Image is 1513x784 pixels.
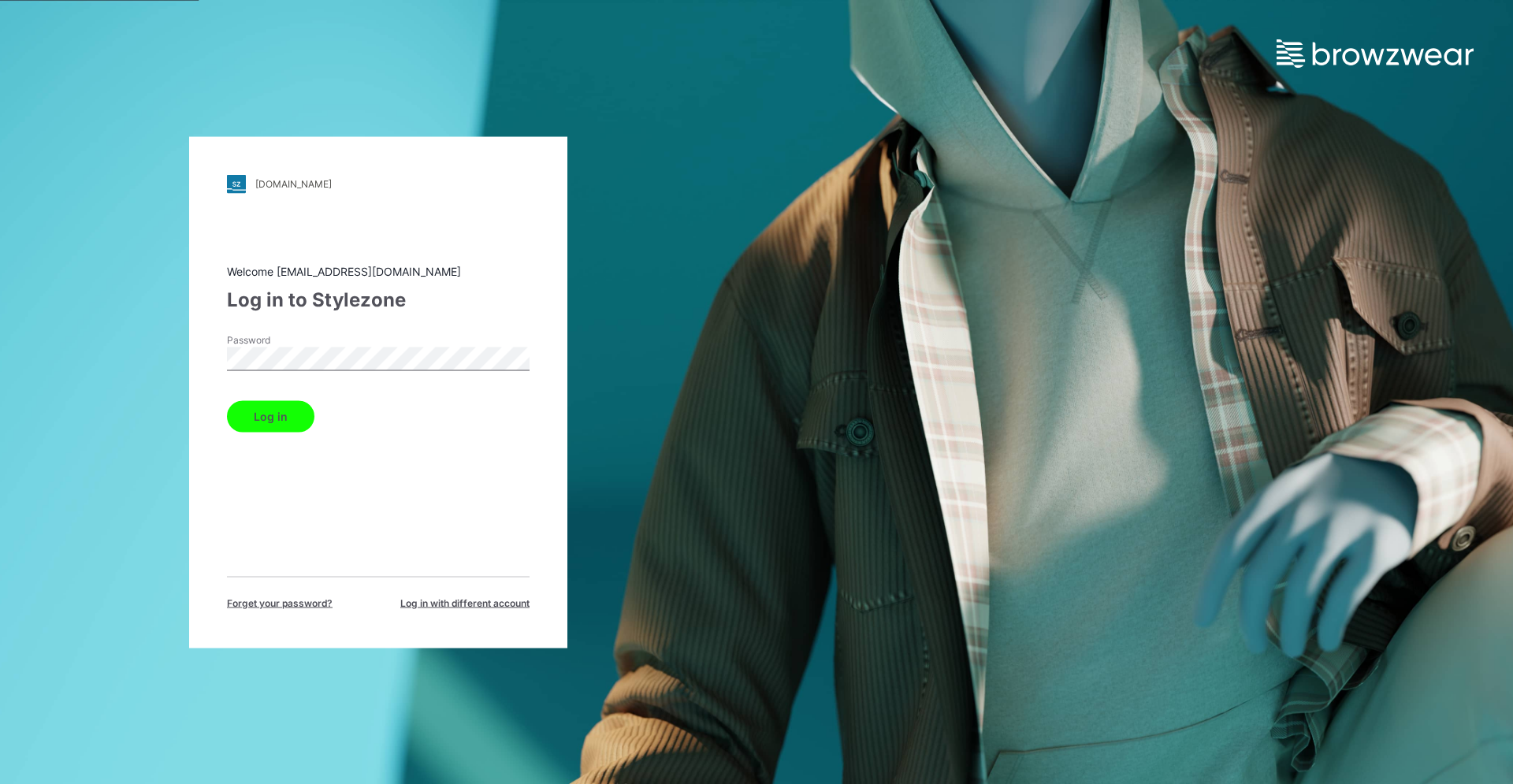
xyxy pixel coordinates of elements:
[1277,39,1474,68] img: browzwear-logo.e42bd6dac1945053ebaf764b6aa21510.svg
[227,285,530,314] div: Log in to Stylezone
[227,596,333,610] span: Forget your password?
[227,333,337,347] label: Password
[227,262,530,279] div: Welcome [EMAIL_ADDRESS][DOMAIN_NAME]
[227,400,314,432] button: Log in
[255,178,332,190] div: [DOMAIN_NAME]
[400,596,530,610] span: Log in with different account
[227,174,246,193] img: stylezone-logo.562084cfcfab977791bfbf7441f1a819.svg
[227,174,530,193] a: [DOMAIN_NAME]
